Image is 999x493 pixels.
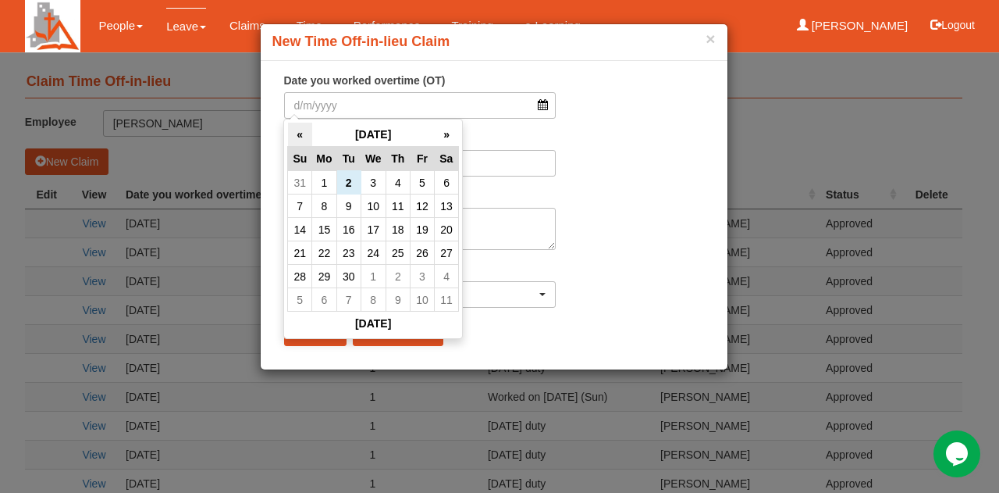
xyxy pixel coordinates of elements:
td: 11 [434,288,458,312]
td: 17 [361,218,386,241]
th: [DATE] [312,123,435,147]
td: 30 [336,265,361,288]
button: × [706,30,715,47]
td: 6 [312,288,336,312]
td: 3 [410,265,434,288]
td: 4 [386,171,410,195]
td: 10 [361,195,386,218]
th: We [361,147,386,171]
td: 3 [361,171,386,195]
td: 2 [386,265,410,288]
td: 7 [336,288,361,312]
td: 13 [434,195,458,218]
th: « [288,123,312,147]
td: 6 [434,171,458,195]
td: 9 [386,288,410,312]
td: 11 [386,195,410,218]
td: 25 [386,241,410,265]
td: 15 [312,218,336,241]
td: 31 [288,171,312,195]
td: 7 [288,195,312,218]
iframe: chat widget [933,430,983,477]
th: Sa [434,147,458,171]
td: 16 [336,218,361,241]
td: 19 [410,218,434,241]
td: 8 [312,195,336,218]
label: Date you worked overtime (OT) [284,73,446,88]
td: 23 [336,241,361,265]
td: 5 [410,171,434,195]
b: New Time Off-in-lieu Claim [272,34,450,49]
td: 26 [410,241,434,265]
th: [DATE] [288,312,459,336]
td: 5 [288,288,312,312]
td: 1 [361,265,386,288]
td: 27 [434,241,458,265]
td: 9 [336,195,361,218]
td: 18 [386,218,410,241]
td: 8 [361,288,386,312]
td: 12 [410,195,434,218]
td: 29 [312,265,336,288]
td: 4 [434,265,458,288]
td: 1 [312,171,336,195]
th: Th [386,147,410,171]
th: Fr [410,147,434,171]
th: Tu [336,147,361,171]
input: d/m/yyyy [284,92,556,119]
td: 24 [361,241,386,265]
th: Su [288,147,312,171]
td: 2 [336,171,361,195]
td: 14 [288,218,312,241]
td: 21 [288,241,312,265]
td: 28 [288,265,312,288]
td: 22 [312,241,336,265]
th: » [434,123,458,147]
th: Mo [312,147,336,171]
td: 10 [410,288,434,312]
td: 20 [434,218,458,241]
